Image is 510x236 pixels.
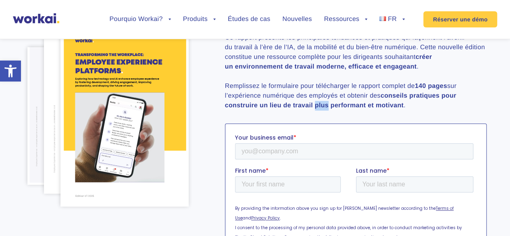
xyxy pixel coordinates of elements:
[324,16,368,23] a: Ressources
[225,33,487,111] p: Ce rapport présente les principales tendances et pratiques qui façonnent l’avenir du travail à l’...
[282,16,312,23] a: Nouvelles
[27,47,125,185] img: DEX-2024-str-30.png
[388,16,397,23] span: FR
[60,25,189,207] img: DEX-2024-v2.2.png
[415,83,447,90] strong: 140 pages
[44,38,154,194] img: DEX-2024-str-8.png
[228,16,271,23] a: Études de cas
[225,54,432,70] strong: créer un environnement de travail moderne, efficace et engageant
[423,11,497,27] a: Réserver une démo
[379,16,405,23] a: FR
[183,16,216,23] a: Produits
[110,16,171,23] a: Pourquio Workai?
[225,92,456,109] strong: conseils pratiques pour construire un lieu de travail plus performant et motivant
